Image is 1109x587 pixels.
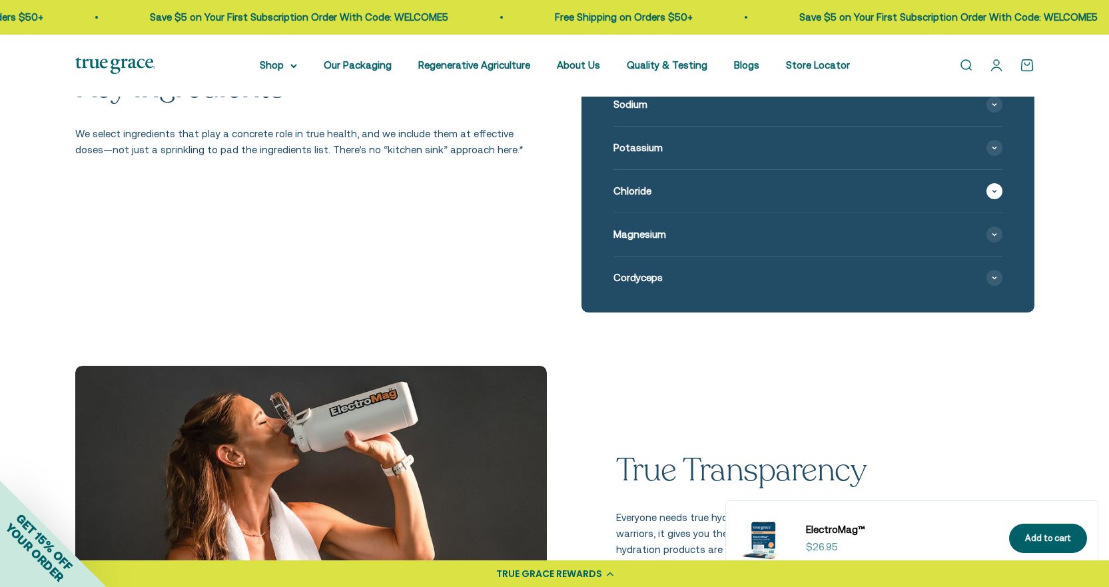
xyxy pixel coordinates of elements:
[3,520,67,584] span: YOUR ORDER
[613,213,1002,256] summary: Magnesium
[786,59,850,71] a: Store Locator
[146,9,444,25] p: Save $5 on Your First Subscription Order With Code: WELCOME5
[806,522,993,538] a: ElectroMag™
[13,511,75,573] span: GET 15% OFF
[806,539,838,555] sale-price: $26.95
[496,567,602,581] div: TRUE GRACE REWARDS
[737,512,790,565] img: ElectroMag™
[613,270,663,286] span: Cordyceps
[616,510,981,574] p: Everyone needs true hydration. From your extreme athletes to your weekend warriors, it gives you ...
[613,127,1002,169] summary: Potassium
[613,227,666,243] span: Magnesium
[795,9,1094,25] p: Save $5 on Your First Subscription Order With Code: WELCOME5
[613,183,651,199] span: Chloride
[551,11,689,23] a: Free Shipping on Orders $50+
[613,170,1002,213] summary: Chloride
[260,57,297,73] summary: Shop
[616,453,981,488] p: True Transparency
[324,59,392,71] a: Our Packaging
[627,59,707,71] a: Quality & Testing
[613,97,647,113] span: Sodium
[1009,524,1087,554] button: Add to cart
[613,257,1002,299] summary: Cordyceps
[418,59,530,71] a: Regenerative Agriculture
[1025,532,1071,546] div: Add to cart
[75,70,528,105] h2: Key Ingredients
[734,59,759,71] a: Blogs
[75,126,528,158] p: We select ingredients that play a concrete role in true health, and we include them at effective ...
[613,83,1002,126] summary: Sodium
[613,140,663,156] span: Potassium
[557,59,600,71] a: About Us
